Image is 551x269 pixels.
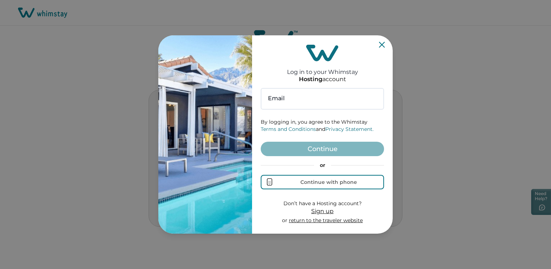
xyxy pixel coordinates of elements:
[261,126,316,132] a: Terms and Conditions
[261,119,384,133] p: By logging in, you agree to the Whimstay and
[300,179,357,185] div: Continue with phone
[282,217,363,224] p: or
[379,42,385,48] button: Close
[299,76,346,83] p: account
[311,208,334,215] span: Sign up
[158,35,252,234] img: auth-banner
[306,45,339,61] img: login-logo
[261,162,384,169] p: or
[261,142,384,156] button: Continue
[325,126,374,132] a: Privacy Statement.
[289,217,363,224] a: return to the traveler website
[287,61,358,75] h2: Log in to your Whimstay
[261,175,384,189] button: Continue with phone
[299,76,322,83] p: Hosting
[282,200,363,207] p: Don’t have a Hosting account?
